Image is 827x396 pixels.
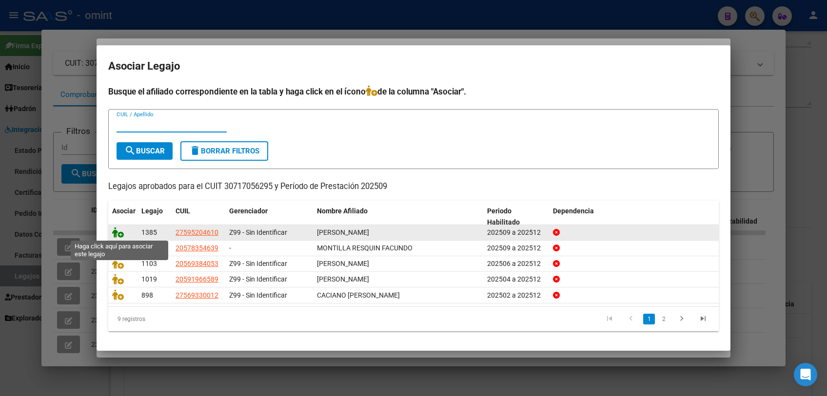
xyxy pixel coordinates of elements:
[317,228,369,236] span: ORTIZ GIANNA MADDISON
[189,147,259,155] span: Borrar Filtros
[656,311,671,327] li: page 2
[229,275,287,283] span: Z99 - Sin Identificar
[141,207,163,215] span: Legajo
[108,201,138,233] datatable-header-cell: Asociar
[176,275,218,283] span: 20591966589
[124,145,136,156] mat-icon: search
[117,142,173,160] button: Buscar
[487,274,545,285] div: 202504 a 202512
[176,228,218,236] span: 27595204610
[487,290,545,301] div: 202502 a 202512
[694,314,712,324] a: go to last page
[138,201,172,233] datatable-header-cell: Legajo
[487,207,520,226] span: Periodo Habilitado
[794,363,817,386] div: Open Intercom Messenger
[549,201,719,233] datatable-header-cell: Dependencia
[172,201,225,233] datatable-header-cell: CUIL
[317,244,413,252] span: MONTILLA RESQUIN FACUNDO
[483,201,549,233] datatable-header-cell: Periodo Habilitado
[141,275,157,283] span: 1019
[108,85,719,98] h4: Busque el afiliado correspondiente en la tabla y haga click en el ícono de la columna "Asociar".
[108,57,719,75] h2: Asociar Legajo
[141,291,153,299] span: 898
[643,314,655,324] a: 1
[176,244,218,252] span: 20578354639
[108,181,719,193] p: Legajos aprobados para el CUIT 30717056295 y Período de Prestación 202509
[229,291,287,299] span: Z99 - Sin Identificar
[225,201,313,233] datatable-header-cell: Gerenciador
[317,291,400,299] span: CACIANO FACUNDO LUCIANA ANTONELLA
[487,258,545,269] div: 202506 a 202512
[141,260,157,267] span: 1103
[317,260,369,267] span: CARDOZO NEHEMIAS EMANUEL
[176,260,218,267] span: 20569384053
[229,260,287,267] span: Z99 - Sin Identificar
[642,311,656,327] li: page 1
[317,275,369,283] span: BELTRAN GUTIERREZ NAEL
[317,207,368,215] span: Nombre Afiliado
[658,314,669,324] a: 2
[124,147,165,155] span: Buscar
[141,228,157,236] span: 1385
[229,228,287,236] span: Z99 - Sin Identificar
[180,141,268,161] button: Borrar Filtros
[622,314,640,324] a: go to previous page
[189,145,201,156] mat-icon: delete
[112,207,136,215] span: Asociar
[176,291,218,299] span: 27569330012
[176,207,190,215] span: CUIL
[487,227,545,238] div: 202509 a 202512
[229,244,231,252] span: -
[313,201,483,233] datatable-header-cell: Nombre Afiliado
[108,307,229,331] div: 9 registros
[672,314,691,324] a: go to next page
[229,207,268,215] span: Gerenciador
[600,314,619,324] a: go to first page
[141,244,157,252] span: 1381
[553,207,594,215] span: Dependencia
[487,243,545,254] div: 202509 a 202512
